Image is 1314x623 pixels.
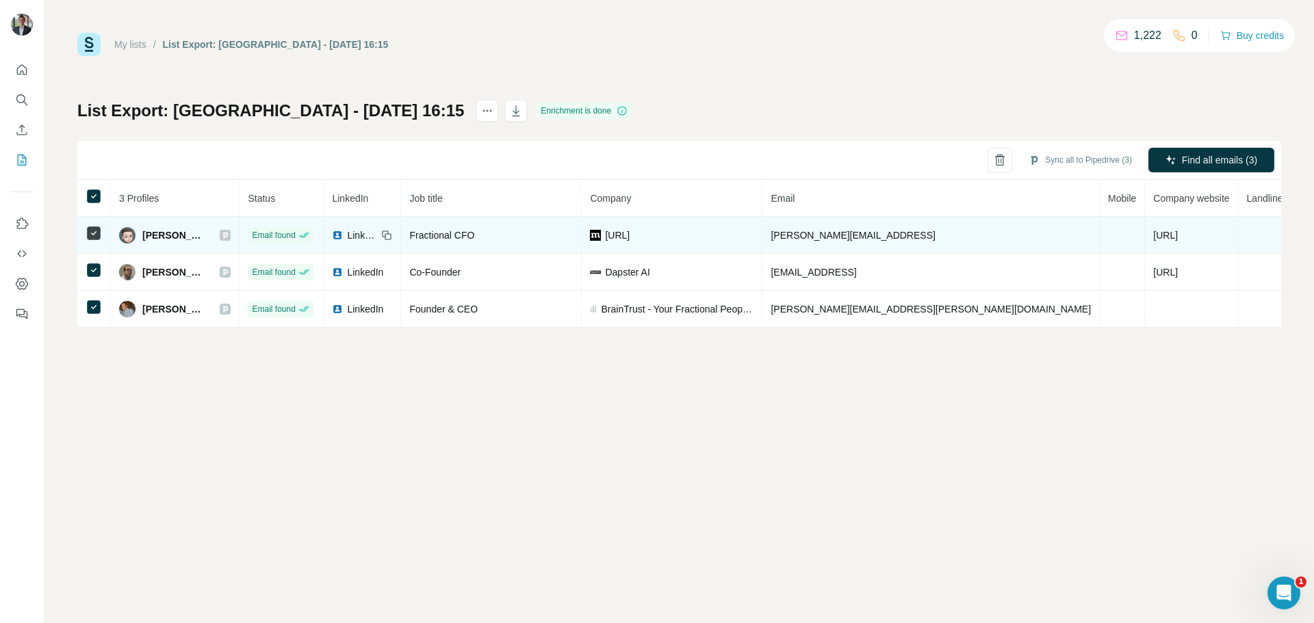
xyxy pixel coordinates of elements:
[409,230,474,241] span: Fractional CFO
[332,267,343,278] img: LinkedIn logo
[771,193,795,204] span: Email
[1153,267,1178,278] span: [URL]
[771,230,935,241] span: [PERSON_NAME][EMAIL_ADDRESS]
[11,14,33,36] img: Avatar
[537,103,632,119] div: Enrichment is done
[77,33,101,56] img: Surfe Logo
[142,265,206,279] span: [PERSON_NAME]
[252,266,295,278] span: Email found
[409,304,478,315] span: Founder & CEO
[11,118,33,142] button: Enrich CSV
[1148,148,1274,172] button: Find all emails (3)
[590,230,601,241] img: company-logo
[332,304,343,315] img: LinkedIn logo
[476,100,498,122] button: actions
[119,301,136,317] img: Avatar
[1153,193,1229,204] span: Company website
[77,100,464,122] h1: List Export: [GEOGRAPHIC_DATA] - [DATE] 16:15
[163,38,389,51] div: List Export: [GEOGRAPHIC_DATA] - [DATE] 16:15
[347,302,383,316] span: LinkedIn
[252,229,295,241] span: Email found
[142,302,206,316] span: [PERSON_NAME]
[1267,576,1300,609] iframe: Intercom live chat
[119,227,136,243] img: Avatar
[602,302,754,316] span: BrainTrust - Your Fractional People / Recruiting Resource
[1019,150,1142,170] button: Sync all to Pipedrive (3)
[771,267,856,278] span: [EMAIL_ADDRESS]
[1191,27,1198,44] p: 0
[11,241,33,266] button: Use Surfe API
[114,39,146,50] a: My lists
[11,271,33,296] button: Dashboard
[605,228,630,242] span: [URL]
[409,267,461,278] span: Co-Founder
[1134,27,1161,44] p: 1,222
[11,211,33,236] button: Use Surfe on LinkedIn
[252,303,295,315] span: Email found
[11,57,33,82] button: Quick start
[1296,576,1306,587] span: 1
[142,228,206,242] span: [PERSON_NAME]
[119,264,136,280] img: Avatar
[11,302,33,326] button: Feedback
[153,38,156,51] li: /
[605,265,649,279] span: Dapster AI
[11,88,33,112] button: Search
[248,193,275,204] span: Status
[332,193,368,204] span: LinkedIn
[771,304,1091,315] span: [PERSON_NAME][EMAIL_ADDRESS][PERSON_NAME][DOMAIN_NAME]
[347,228,377,242] span: LinkedIn
[119,193,159,204] span: 3 Profiles
[1247,193,1283,204] span: Landline
[11,148,33,172] button: My lists
[1153,230,1178,241] span: [URL]
[1220,26,1284,45] button: Buy credits
[332,230,343,241] img: LinkedIn logo
[1182,153,1257,167] span: Find all emails (3)
[590,193,631,204] span: Company
[347,265,383,279] span: LinkedIn
[409,193,442,204] span: Job title
[1108,193,1136,204] span: Mobile
[590,267,601,278] img: company-logo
